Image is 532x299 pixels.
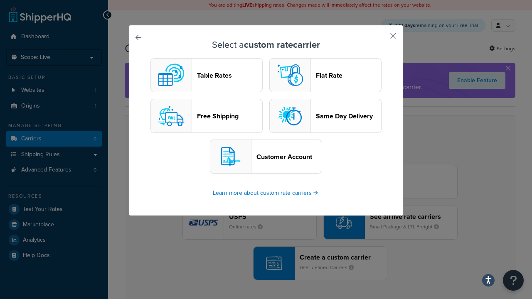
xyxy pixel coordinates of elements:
[244,38,320,51] strong: custom rate carrier
[214,140,247,173] img: customerAccount logo
[273,59,307,92] img: flat logo
[273,99,307,132] img: sameday logo
[155,99,188,132] img: free logo
[197,71,262,79] header: Table Rates
[210,140,322,174] button: customerAccount logoCustomer Account
[213,189,319,197] a: Learn more about custom rate carriers
[269,99,382,133] button: sameday logoSame Day Delivery
[150,40,382,50] h3: Select a
[316,112,381,120] header: Same Day Delivery
[269,58,382,92] button: flat logoFlat Rate
[155,59,188,92] img: custom logo
[256,153,322,161] header: Customer Account
[316,71,381,79] header: Flat Rate
[150,58,263,92] button: custom logoTable Rates
[197,112,262,120] header: Free Shipping
[150,99,263,133] button: free logoFree Shipping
